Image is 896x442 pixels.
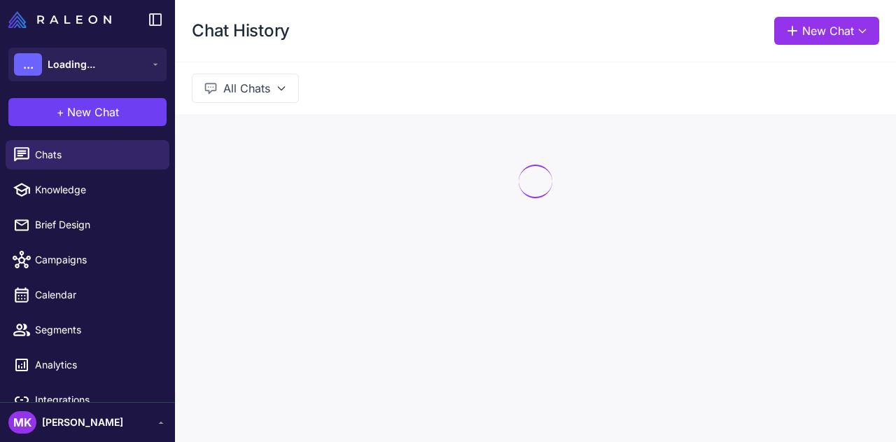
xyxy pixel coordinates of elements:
span: Chats [35,147,158,163]
a: Calendar [6,280,169,310]
a: Analytics [6,350,169,380]
div: ... [14,53,42,76]
span: [PERSON_NAME] [42,415,123,430]
a: Chats [6,140,169,170]
button: ...Loading... [8,48,167,81]
div: MK [8,411,36,434]
span: Campaigns [35,252,158,268]
span: New Chat [67,104,119,120]
button: All Chats [192,74,299,103]
span: Loading... [48,57,95,72]
span: Knowledge [35,182,158,198]
span: Calendar [35,287,158,303]
a: Brief Design [6,210,169,240]
a: Knowledge [6,175,169,205]
span: Brief Design [35,217,158,233]
img: Raleon Logo [8,11,111,28]
a: Raleon Logo [8,11,117,28]
span: + [57,104,64,120]
a: Segments [6,315,169,345]
a: Campaigns [6,245,169,275]
a: Integrations [6,385,169,415]
button: +New Chat [8,98,167,126]
button: New Chat [774,17,879,45]
span: Segments [35,322,158,338]
span: Integrations [35,392,158,408]
span: Analytics [35,357,158,373]
h1: Chat History [192,20,290,42]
